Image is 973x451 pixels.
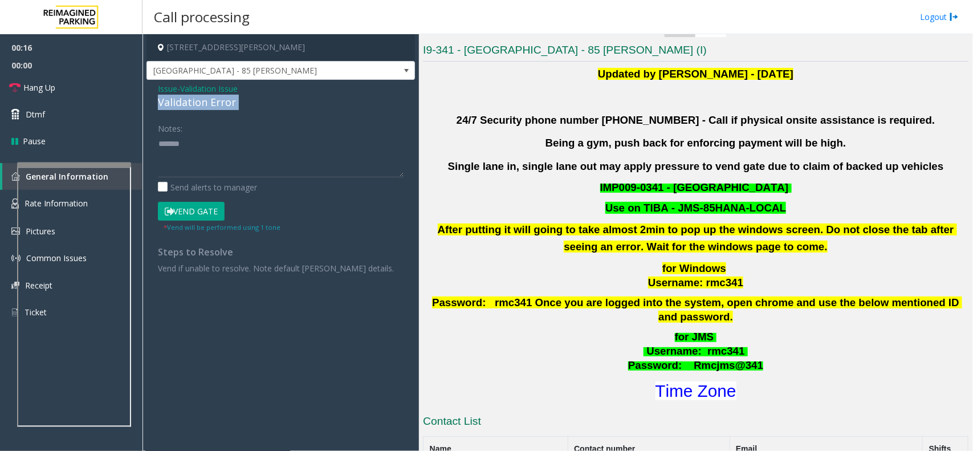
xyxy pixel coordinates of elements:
[148,3,255,31] h3: Call processing
[11,307,19,318] img: 'icon'
[158,83,177,95] span: Issue
[23,82,55,94] span: Hang Up
[675,331,714,343] span: for JMS
[656,381,736,400] a: Time Zone
[648,277,743,289] span: Username: rmc341
[598,68,793,80] b: Updated by [PERSON_NAME] - [DATE]
[177,83,238,94] span: -
[457,114,935,126] b: 24/7 Security phone number [PHONE_NUMBER] - Call if physical onsite assistance is required.
[11,172,20,181] img: 'icon'
[158,262,404,274] p: Vend if unable to resolve. Note default [PERSON_NAME] details.
[147,62,361,80] span: [GEOGRAPHIC_DATA] - 85 [PERSON_NAME]
[662,262,726,274] span: for Windows
[26,108,45,120] span: Dtmf
[158,247,404,258] h4: Steps to Resolve
[180,83,238,95] span: Validation Issue
[11,227,20,235] img: 'icon'
[600,181,789,193] span: IMP009-0341 - [GEOGRAPHIC_DATA]
[11,254,21,263] img: 'icon'
[11,282,19,289] img: 'icon'
[698,345,745,357] span: : rmc341
[11,198,19,209] img: 'icon'
[158,181,257,193] label: Send alerts to manager
[23,135,46,147] span: Pause
[164,223,280,231] small: Vend will be performed using 1 tone
[647,345,698,357] span: Username
[950,11,959,23] img: logout
[423,414,968,432] h3: Contact List
[2,163,143,190] a: General Information
[605,202,786,214] font: Use on TIBA - JMS-85HANA-LOCAL
[628,359,763,371] span: Password: Rmcjms@341
[448,160,944,172] b: Single lane in, single lane out may apply pressure to vend gate due to claim of backed up vehicles
[920,11,959,23] a: Logout
[158,95,404,110] div: Validation Error
[545,137,846,149] b: Being a gym, push back for enforcing payment will be high.
[146,34,415,61] h4: [STREET_ADDRESS][PERSON_NAME]
[423,43,968,62] h3: I9-341 - [GEOGRAPHIC_DATA] - 85 [PERSON_NAME] (I)
[438,224,957,253] b: After putting it will going to take almost 2min to pop up the windows screen. Do not close the ta...
[158,119,182,135] label: Notes:
[158,202,225,221] button: Vend Gate
[432,296,962,323] span: Password: rmc341 Once you are logged into the system, open chrome and use the below mentioned ID ...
